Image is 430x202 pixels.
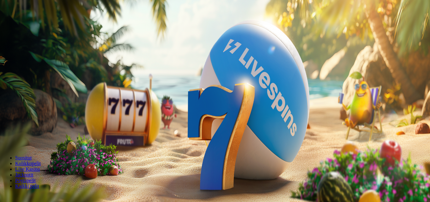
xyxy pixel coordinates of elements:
[3,144,427,201] header: Lobby
[15,161,41,166] a: Kolikkopelit
[15,155,32,160] a: Suositut
[15,166,40,172] a: Live Kasino
[3,144,427,189] nav: Lobby
[15,172,33,177] a: Jackpotit
[15,183,39,189] span: Kaikki pelit
[15,178,36,183] a: Pöytäpelit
